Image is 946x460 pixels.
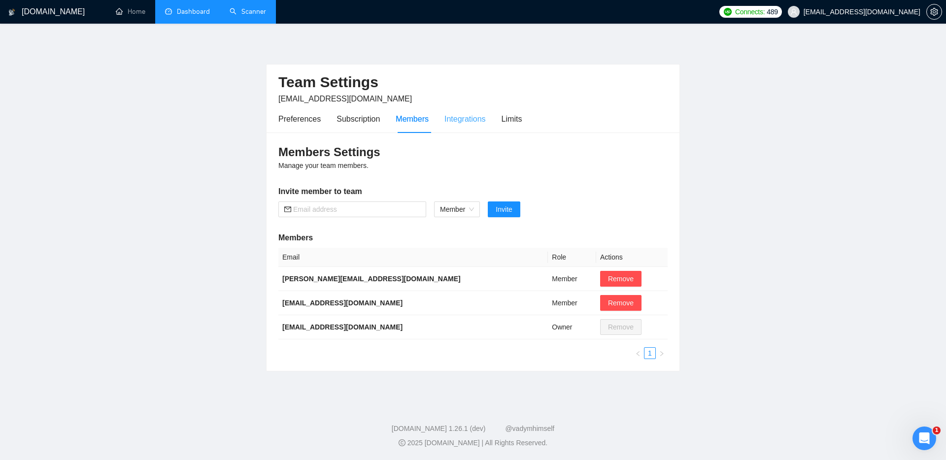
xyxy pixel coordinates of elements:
input: Email address [293,204,420,215]
iframe: Intercom live chat [912,427,936,450]
div: Integrations [444,113,486,125]
h5: Invite member to team [278,186,668,197]
button: setting [926,4,942,20]
th: Actions [596,248,668,267]
button: Remove [600,295,642,311]
button: left [632,347,644,359]
div: Limits [502,113,522,125]
span: Remove [608,273,634,284]
button: right [656,347,668,359]
div: 2025 [DOMAIN_NAME] | All Rights Reserved. [8,438,938,448]
li: Next Page [656,347,668,359]
a: @vadymhimself [505,425,554,432]
b: [EMAIL_ADDRESS][DOMAIN_NAME] [282,323,403,331]
th: Role [548,248,596,267]
a: dashboardDashboard [165,7,210,16]
span: [EMAIL_ADDRESS][DOMAIN_NAME] [278,95,412,103]
h3: Members Settings [278,144,668,160]
span: 1 [933,427,941,434]
div: Preferences [278,113,321,125]
div: Members [396,113,429,125]
li: Previous Page [632,347,644,359]
img: logo [8,4,15,20]
a: [DOMAIN_NAME] 1.26.1 (dev) [392,425,486,432]
th: Email [278,248,548,267]
span: right [659,351,665,357]
span: setting [927,8,942,16]
span: Member [440,202,474,217]
span: Connects: [735,6,765,17]
button: Remove [600,271,642,287]
a: homeHome [116,7,145,16]
span: left [635,351,641,357]
td: Member [548,291,596,315]
img: upwork-logo.png [724,8,732,16]
span: copyright [399,439,405,446]
span: Remove [608,297,634,308]
b: [EMAIL_ADDRESS][DOMAIN_NAME] [282,299,403,307]
td: Owner [548,315,596,339]
span: Manage your team members. [278,162,369,169]
b: [PERSON_NAME][EMAIL_ADDRESS][DOMAIN_NAME] [282,275,461,283]
h2: Team Settings [278,72,668,93]
a: setting [926,8,942,16]
li: 1 [644,347,656,359]
span: user [790,8,797,15]
td: Member [548,267,596,291]
a: searchScanner [230,7,266,16]
span: 489 [767,6,777,17]
a: 1 [644,348,655,359]
span: mail [284,206,291,213]
span: Invite [496,204,512,215]
h5: Members [278,232,668,244]
div: Subscription [337,113,380,125]
button: Invite [488,201,520,217]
